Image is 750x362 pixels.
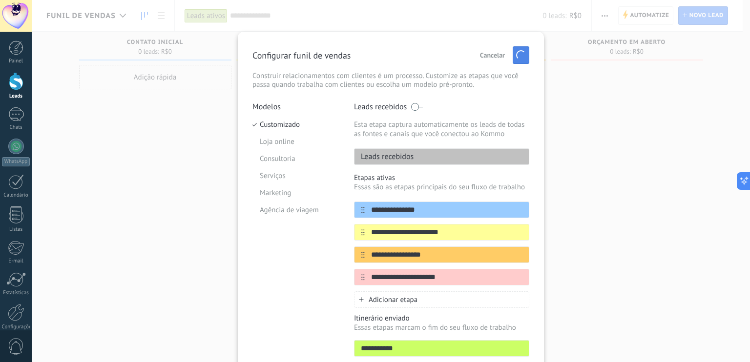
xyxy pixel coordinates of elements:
span: Cancelar [480,52,505,59]
li: Agência de viagem [252,201,339,219]
div: Chats [2,124,30,131]
p: Essas etapas marcam o fim do seu fluxo de trabalho [354,323,529,332]
p: Etapas ativas [354,173,529,182]
p: Esta etapa captura automaticamente os leads de todas as fontes e canais que você conectou ao Kommo [354,120,529,139]
li: Serviços [252,167,339,184]
li: Customizado [252,116,339,133]
p: Essas são as etapas principais do seu fluxo de trabalho [354,182,529,192]
p: Construir relacionamentos com clientes é um processo. Customize as etapas que você passa quando t... [252,72,529,89]
div: WhatsApp [2,157,30,166]
div: E-mail [2,258,30,264]
li: Loja online [252,133,339,150]
span: Adicionar etapa [369,295,417,304]
div: Leads [2,93,30,100]
button: Cancelar [476,48,509,62]
li: Marketing [252,184,339,201]
div: Estatísticas [2,290,30,296]
div: Configurações [2,324,30,330]
p: Configurar funil de vendas [252,50,351,61]
div: Listas [2,226,30,233]
p: Modelos [252,102,339,112]
div: Painel [2,58,30,64]
p: Leads recebidos [354,152,414,161]
p: Leads recebidos [354,102,407,112]
p: Itinerário enviado [354,314,529,323]
li: Consultoria [252,150,339,167]
div: Calendário [2,192,30,199]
